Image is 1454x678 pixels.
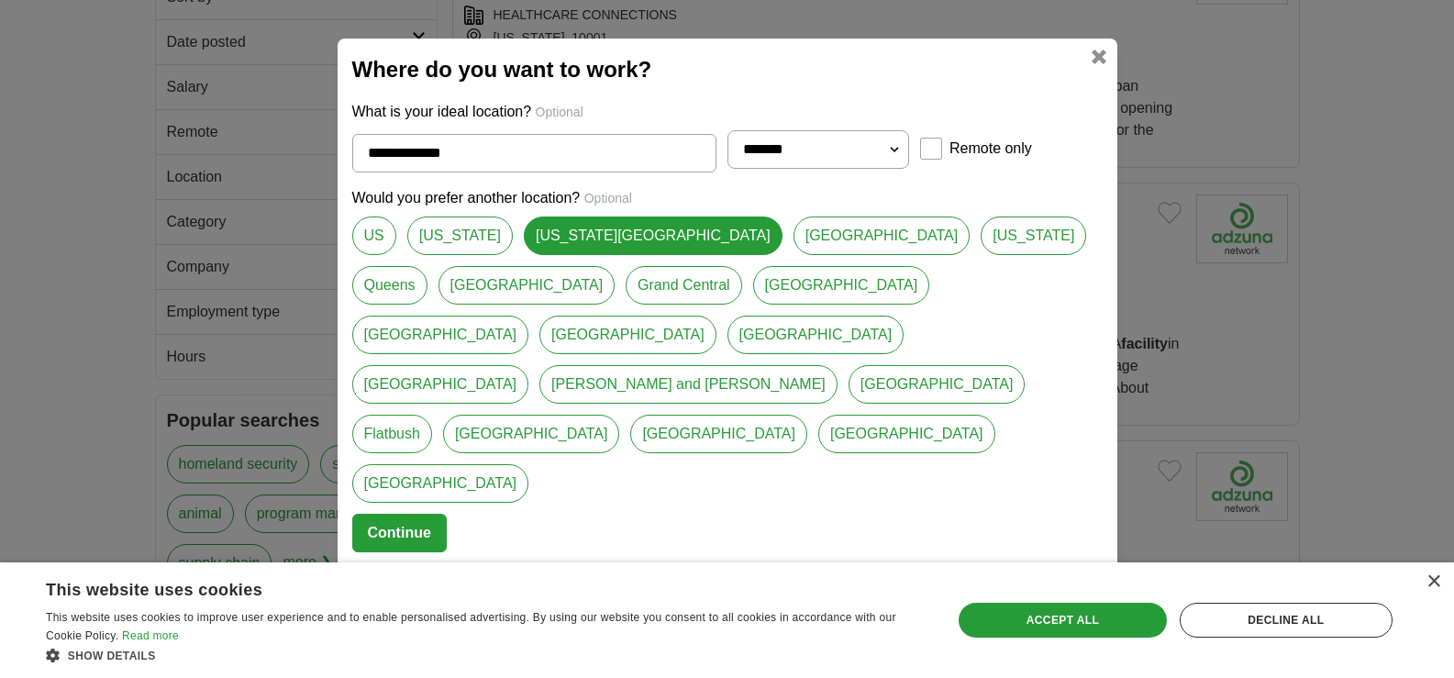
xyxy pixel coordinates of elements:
[727,316,905,354] a: [GEOGRAPHIC_DATA]
[352,266,427,305] a: Queens
[352,53,1103,86] h2: Where do you want to work?
[352,217,396,255] a: US
[626,266,742,305] a: Grand Central
[630,415,807,453] a: [GEOGRAPHIC_DATA]
[949,138,1032,160] label: Remote only
[438,266,616,305] a: [GEOGRAPHIC_DATA]
[959,603,1167,638] div: Accept all
[1180,603,1393,638] div: Decline all
[352,187,1103,209] p: Would you prefer another location?
[849,365,1026,404] a: [GEOGRAPHIC_DATA]
[352,415,432,453] a: Flatbush
[407,217,513,255] a: [US_STATE]
[352,101,1103,123] p: What is your ideal location?
[122,629,179,642] a: Read more, opens a new window
[352,464,529,503] a: [GEOGRAPHIC_DATA]
[539,365,838,404] a: [PERSON_NAME] and [PERSON_NAME]
[794,217,971,255] a: [GEOGRAPHIC_DATA]
[46,573,880,601] div: This website uses cookies
[753,266,930,305] a: [GEOGRAPHIC_DATA]
[524,217,782,255] a: [US_STATE][GEOGRAPHIC_DATA]
[352,316,529,354] a: [GEOGRAPHIC_DATA]
[981,217,1086,255] a: [US_STATE]
[539,316,716,354] a: [GEOGRAPHIC_DATA]
[584,191,632,206] span: Optional
[46,611,896,642] span: This website uses cookies to improve user experience and to enable personalised advertising. By u...
[46,646,926,664] div: Show details
[818,415,995,453] a: [GEOGRAPHIC_DATA]
[443,415,620,453] a: [GEOGRAPHIC_DATA]
[352,514,447,552] button: Continue
[1426,575,1440,589] div: Close
[352,365,529,404] a: [GEOGRAPHIC_DATA]
[536,105,583,119] span: Optional
[68,650,156,662] span: Show details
